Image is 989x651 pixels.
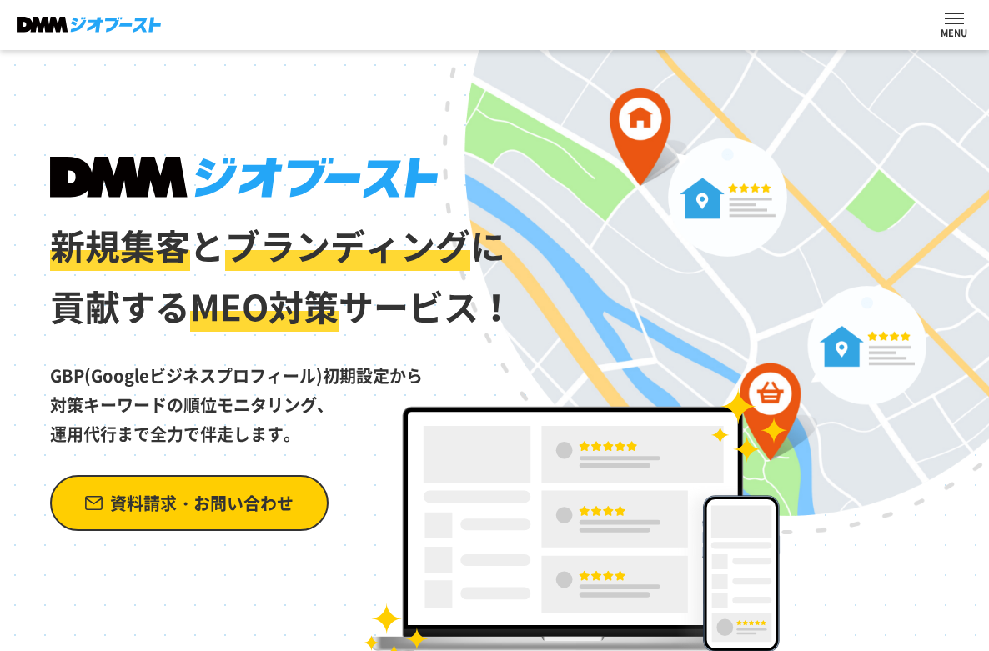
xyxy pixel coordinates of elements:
[190,280,339,332] span: MEO対策
[50,475,329,531] a: 資料請求・お問い合わせ
[50,157,438,198] img: DMMジオブースト
[50,338,515,448] p: GBP(Googleビジネスプロフィール)初期設定から 対策キーワードの順位モニタリング、 運用代行まで全力で伴走します。
[110,488,294,518] span: 資料請求・お問い合わせ
[945,13,964,24] button: ナビを開閉する
[50,219,190,271] span: 新規集客
[225,219,470,271] span: ブランディング
[17,17,161,33] img: DMMジオブースト
[50,157,515,338] h1: と に 貢献する サービス！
